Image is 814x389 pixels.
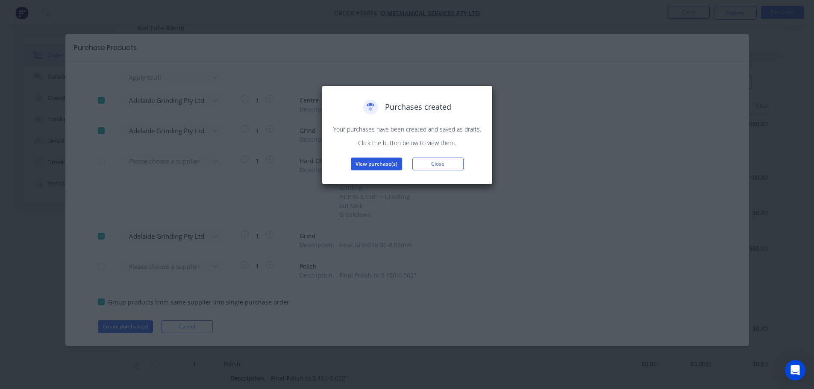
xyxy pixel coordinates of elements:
span: Purchases created [385,101,451,113]
p: Click the button below to view them. [331,138,484,147]
p: Your purchases have been created and saved as drafts. [331,125,484,134]
button: Close [412,158,464,170]
div: Open Intercom Messenger [785,360,805,380]
button: View purchase(s) [351,158,402,170]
